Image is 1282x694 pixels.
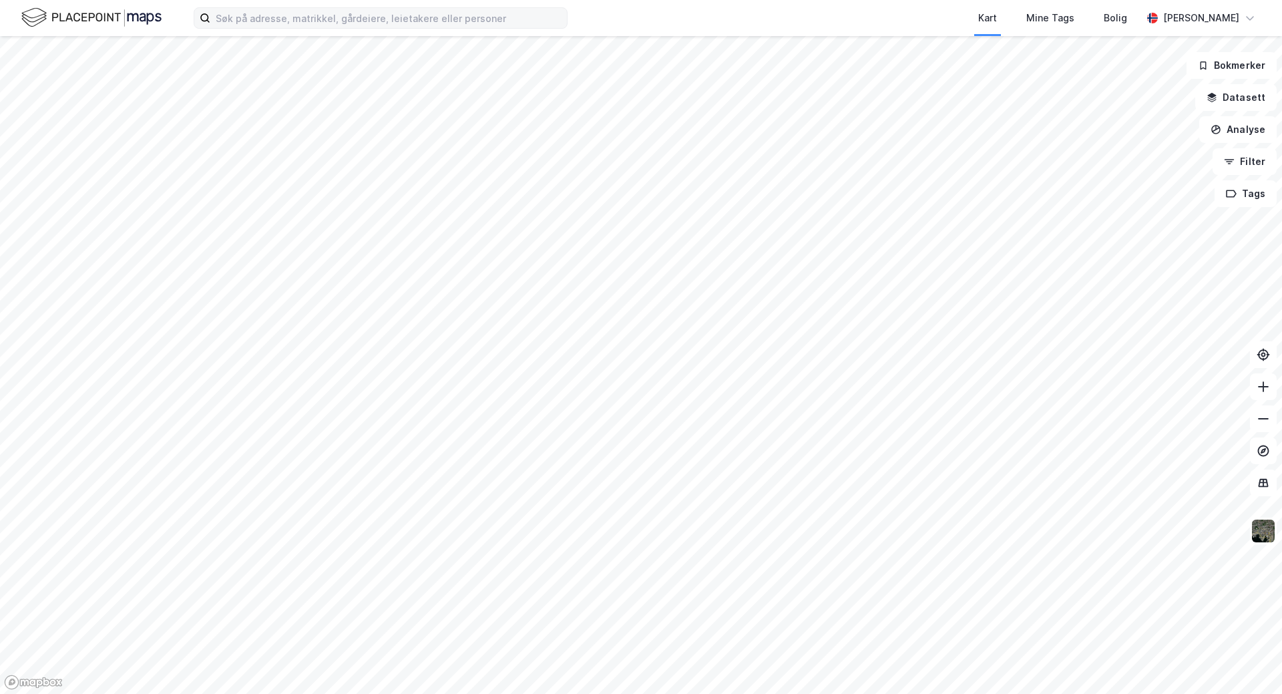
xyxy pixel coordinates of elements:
iframe: Chat Widget [1215,630,1282,694]
img: logo.f888ab2527a4732fd821a326f86c7f29.svg [21,6,162,29]
div: [PERSON_NAME] [1163,10,1239,26]
div: Kart [978,10,997,26]
div: Bolig [1104,10,1127,26]
div: Kontrollprogram for chat [1215,630,1282,694]
input: Søk på adresse, matrikkel, gårdeiere, leietakere eller personer [210,8,567,28]
div: Mine Tags [1026,10,1074,26]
